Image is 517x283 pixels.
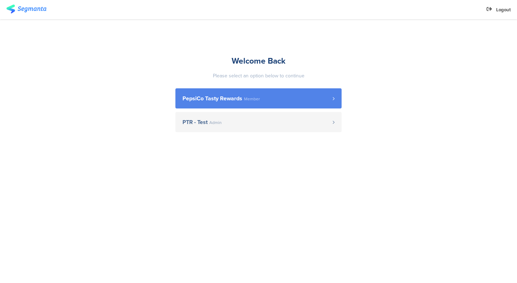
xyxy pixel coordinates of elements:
div: Please select an option below to continue [175,72,342,79]
span: Member [244,97,260,101]
span: PepsiCo Tasty Rewards [182,96,242,101]
span: PTR - Test [182,119,208,125]
span: Admin [209,120,222,125]
a: PTR - Test Admin [175,112,342,132]
img: segmanta logo [6,5,46,13]
div: Welcome Back [175,55,342,67]
span: Logout [496,6,511,13]
a: PepsiCo Tasty Rewards Member [175,88,342,108]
